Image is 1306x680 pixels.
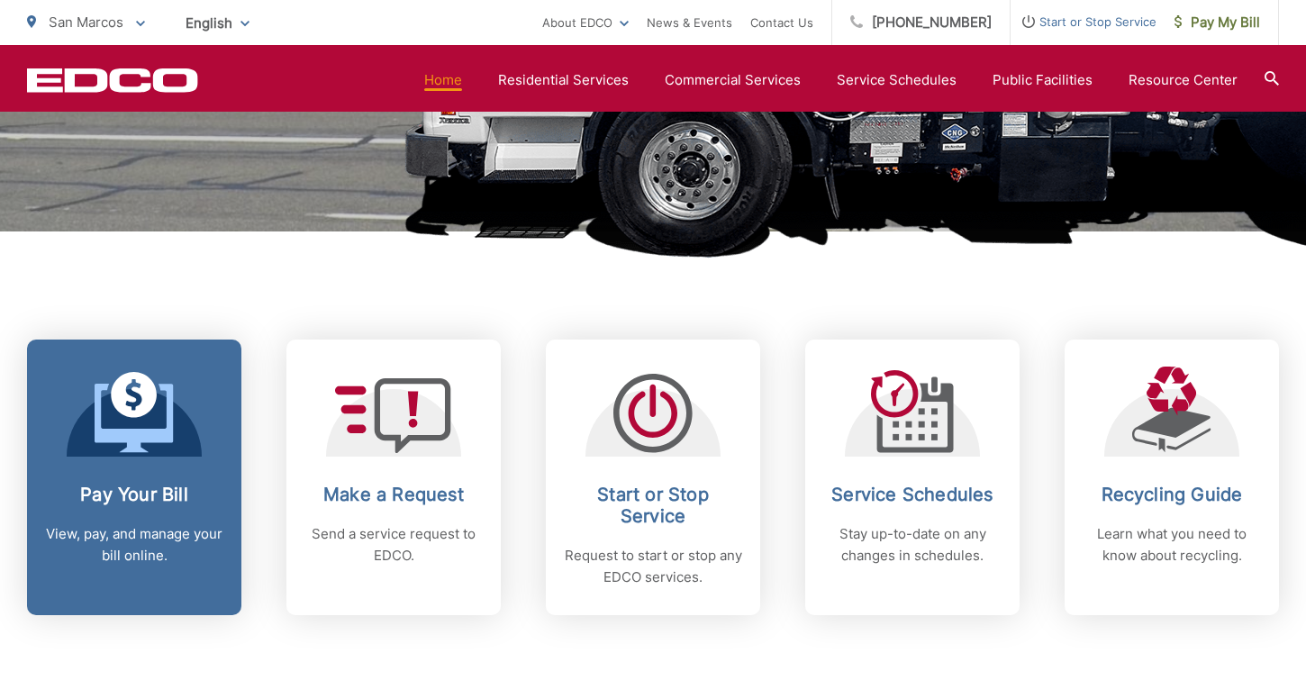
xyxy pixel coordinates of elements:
[45,484,223,505] h2: Pay Your Bill
[564,484,742,527] h2: Start or Stop Service
[823,523,1002,567] p: Stay up-to-date on any changes in schedules.
[1083,523,1261,567] p: Learn what you need to know about recycling.
[45,523,223,567] p: View, pay, and manage your bill online.
[665,69,801,91] a: Commercial Services
[1129,69,1238,91] a: Resource Center
[1083,484,1261,505] h2: Recycling Guide
[837,69,957,91] a: Service Schedules
[993,69,1093,91] a: Public Facilities
[304,484,483,505] h2: Make a Request
[823,484,1002,505] h2: Service Schedules
[424,69,462,91] a: Home
[286,340,501,615] a: Make a Request Send a service request to EDCO.
[172,7,263,39] span: English
[750,12,813,33] a: Contact Us
[1065,340,1279,615] a: Recycling Guide Learn what you need to know about recycling.
[27,340,241,615] a: Pay Your Bill View, pay, and manage your bill online.
[1174,12,1260,33] span: Pay My Bill
[27,68,198,93] a: EDCD logo. Return to the homepage.
[647,12,732,33] a: News & Events
[542,12,629,33] a: About EDCO
[498,69,629,91] a: Residential Services
[805,340,1020,615] a: Service Schedules Stay up-to-date on any changes in schedules.
[49,14,123,31] span: San Marcos
[304,523,483,567] p: Send a service request to EDCO.
[564,545,742,588] p: Request to start or stop any EDCO services.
